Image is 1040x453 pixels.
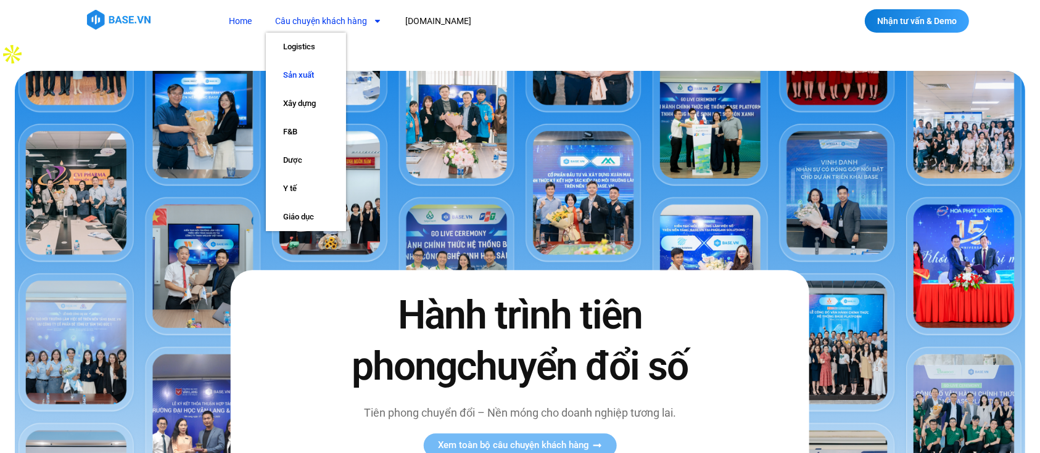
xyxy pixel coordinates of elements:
h2: Hành trình tiên phong [326,290,714,392]
p: Tiên phong chuyển đổi – Nền móng cho doanh nghiệp tương lai. [326,405,714,422]
a: Home [220,10,261,33]
a: F&B [266,118,346,146]
a: Sản xuất [266,61,346,89]
a: Logistics [266,33,346,61]
span: chuyển đổi số [456,344,688,390]
span: Nhận tư vấn & Demo [877,17,957,25]
a: Nhận tư vấn & Demo [865,9,969,33]
ul: Câu chuyện khách hàng [266,33,346,231]
a: Xây dựng [266,89,346,118]
a: Dược [266,146,346,174]
a: Câu chuyện khách hàng [266,10,391,33]
a: Y tế [266,174,346,203]
a: [DOMAIN_NAME] [396,10,481,33]
nav: Menu [220,10,698,33]
span: Xem toàn bộ câu chuyện khách hàng [438,441,589,451]
a: Giáo dục [266,203,346,231]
